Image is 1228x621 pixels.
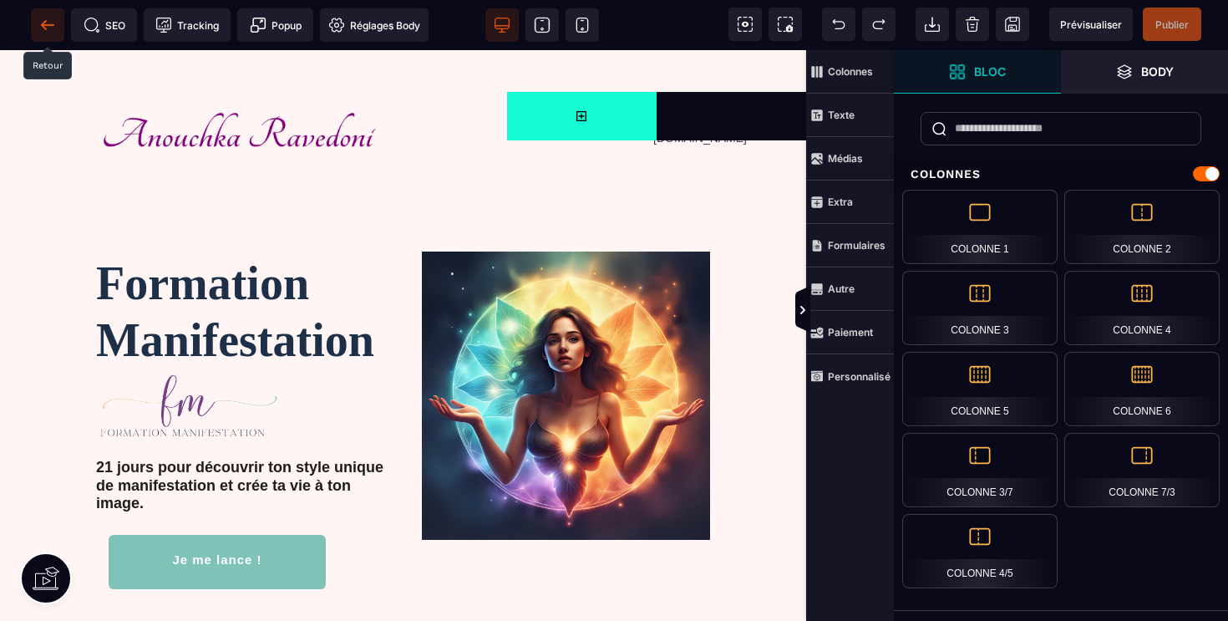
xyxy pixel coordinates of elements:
span: Colonnes [806,50,894,94]
span: SEO [84,17,125,33]
span: Popup [250,17,302,33]
span: Ouvrir les blocs [894,50,1061,94]
span: Afficher les vues [894,286,911,336]
span: Enregistrer [996,8,1029,41]
div: Colonne 2 [1064,190,1220,264]
span: Médias [806,137,894,181]
div: Colonne 6 [1064,352,1220,426]
img: 6cecefda840579d016cac462d45ffed3_Beige_Et_Blanc_Minimaliste_Merci_Publication_Instagram_(588_x_71... [422,201,710,490]
strong: Texte [828,109,855,121]
span: Réglages Body [328,17,420,33]
div: Colonne 3/7 [902,433,1058,507]
span: Importer [916,8,949,41]
div: Colonne 3 [902,271,1058,345]
span: Voir les composants [728,8,762,41]
div: Colonne 1 [902,190,1058,264]
strong: Paiement [828,326,873,338]
span: Extra [806,181,894,224]
strong: Médias [828,152,863,165]
span: Voir bureau [485,8,519,42]
strong: Formulaires [828,239,885,252]
span: Publier [1155,18,1189,31]
span: Tracking [155,17,219,33]
span: Aperçu [1049,8,1133,41]
span: Prévisualiser [1060,18,1122,31]
text: Formation Manifestation [96,201,384,322]
span: Paiement [806,311,894,354]
span: Défaire [822,8,855,41]
img: b688c0463b6497b3d3e8a7bb313f1d14_Capture_d%E2%80%99e%CC%81cran_2025-08-21_a%CC%80_13.06.16.png [96,59,384,109]
strong: Colonnes [828,65,873,78]
div: Colonne 4 [1064,271,1220,345]
span: Texte [806,94,894,137]
div: Colonne 7/3 [1064,433,1220,507]
span: Voir mobile [566,8,599,42]
span: Créer une alerte modale [237,8,313,42]
strong: Autre [828,283,855,295]
div: Colonnes [894,159,1228,190]
span: Favicon [320,8,429,42]
span: Rétablir [862,8,896,41]
span: Code de suivi [144,8,231,42]
div: Colonne 5 [902,352,1058,426]
span: Ouvrir les calques [1061,50,1228,94]
span: Personnalisé [806,354,894,398]
span: Open Blocks [507,42,657,90]
span: Formulaires [806,224,894,267]
span: Enregistrer le contenu [1143,8,1201,41]
strong: Extra [828,196,853,208]
span: Capture d'écran [769,8,802,41]
img: 324c6d0a661702377a8f1b47ec071a29_Capture_d%E2%80%99e%CC%81cran_2025-08-21_a%CC%80_13.04.23.png [96,323,281,391]
span: Nettoyage [956,8,989,41]
span: Voir tablette [525,8,559,42]
span: Autre [806,267,894,311]
text: 21 jours pour découvrir ton style unique de manifestation et crée ta vie à ton image. [96,391,384,467]
strong: Personnalisé [828,370,891,383]
button: Je me lance ! [109,485,326,539]
strong: Bloc [974,65,1006,78]
span: Métadata SEO [71,8,137,42]
span: Retour [31,8,64,42]
div: Colonne 4/5 [902,514,1058,588]
strong: Body [1141,65,1174,78]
